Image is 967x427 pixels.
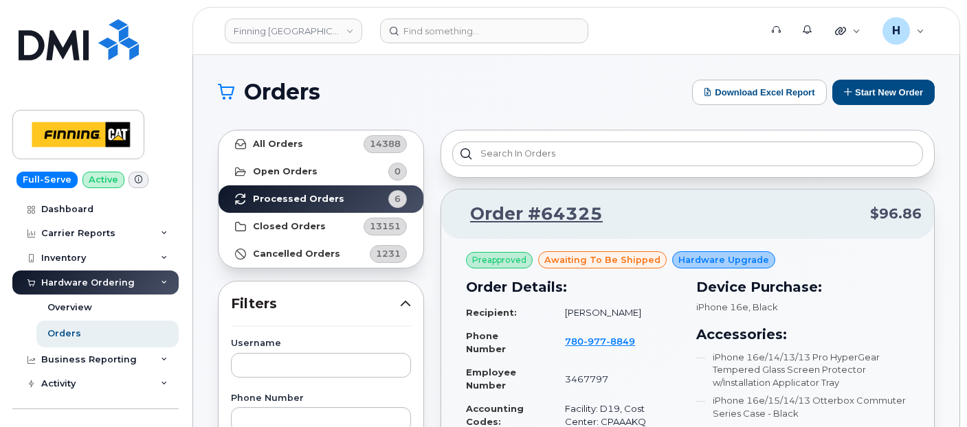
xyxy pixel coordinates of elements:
[219,158,423,185] a: Open Orders0
[696,351,910,389] li: iPhone 16e/14/13/13 Pro HyperGear Tempered Glass Screen Protector w/Installation Applicator Tray
[231,294,400,314] span: Filters
[466,330,506,354] strong: Phone Number
[376,247,401,260] span: 1231
[696,394,910,419] li: iPhone 16e/15/14/13 Otterbox Commuter Series Case - Black
[231,394,411,403] label: Phone Number
[253,166,318,177] strong: Open Orders
[748,301,778,312] span: , Black
[565,336,635,347] span: 780
[454,202,603,227] a: Order #64325
[253,194,344,205] strong: Processed Orders
[678,253,769,266] span: Hardware Upgrade
[606,336,635,347] span: 8849
[370,220,401,233] span: 13151
[219,240,423,268] a: Cancelled Orders1231
[394,165,401,178] span: 0
[244,82,320,102] span: Orders
[553,360,679,397] td: 3467797
[253,139,303,150] strong: All Orders
[231,339,411,348] label: Username
[696,301,748,312] span: iPhone 16e
[253,249,340,259] strong: Cancelled Orders
[544,253,660,266] span: awaiting to be shipped
[219,213,423,240] a: Closed Orders13151
[696,277,910,297] h3: Device Purchase:
[692,80,827,105] button: Download Excel Report
[565,336,652,347] a: 7809778849
[696,324,910,345] h3: Accessories:
[583,336,606,347] span: 977
[472,254,526,266] span: Preapproved
[870,204,922,224] span: $96.86
[219,130,423,158] a: All Orders14388
[219,185,423,213] a: Processed Orders6
[253,221,326,232] strong: Closed Orders
[553,301,679,325] td: [PERSON_NAME]
[466,403,524,427] strong: Accounting Codes:
[466,277,680,297] h3: Order Details:
[832,80,935,105] button: Start New Order
[394,192,401,205] span: 6
[370,137,401,150] span: 14388
[452,141,923,166] input: Search in orders
[466,367,516,391] strong: Employee Number
[466,307,517,318] strong: Recipient:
